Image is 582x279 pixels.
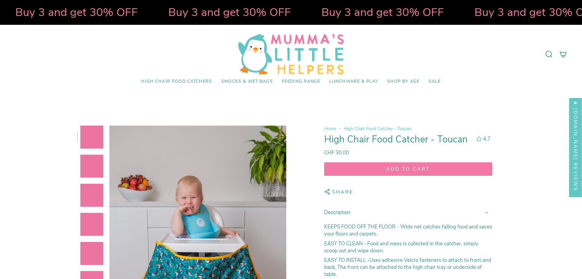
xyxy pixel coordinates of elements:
[330,166,486,172] span: Add to cart
[569,95,582,197] div: Click to open Judge.me floating reviews tab
[332,189,353,197] span: Share
[324,224,492,238] p: - Wide net catches falling food and saves your floors and carpets.
[344,126,412,132] span: High Chair Food Catcher - Toucan
[324,204,492,221] summary: Description
[14,5,136,20] strong: Buy 3 and get 30% OFF
[167,5,289,20] strong: Buy 3 and get 30% OFF
[324,240,367,247] strong: EASY TO CLEAN -
[320,5,442,20] strong: Buy 3 and get 30% OFF
[217,74,277,89] a: Smocks & Wet Bags
[429,79,441,84] span: SALE
[324,240,492,254] p: Food and mess is collected in the catcher, simply scoop out and wipe down.
[141,79,212,84] span: High Chair Food Catchers
[473,135,492,143] button: 4.73 out of 5.0 stars
[324,126,336,132] a: Home
[277,74,325,89] a: Feeding Range
[324,257,492,278] p: -
[483,135,490,142] span: 4.7
[324,257,366,264] strong: EASY TO INSTALL
[282,79,320,84] span: Feeding Range
[324,134,471,145] h1: High Chair Food Catcher - Toucan
[329,79,378,84] span: Lunchware & Play
[324,149,349,156] span: CHF 30.00
[324,162,492,176] button: Add to cart
[324,224,397,231] strong: KEEPS FOOD OFF THE FLOOR
[387,79,419,84] span: Shop by Age
[137,74,217,89] a: High Chair Food Catchers
[324,186,353,198] button: Share
[324,257,491,278] span: Uses adhesive Velcro fasteners to attach to front and back. The front can be attached to the high...
[476,136,481,141] div: 4.73 out of 5.0 stars
[238,34,344,74] img: Mumma’s Little Helpers
[221,79,273,84] span: Smocks & Wet Bags
[424,74,445,89] a: SALE
[325,74,383,89] a: Lunchware & Play
[383,74,424,89] a: Shop by Age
